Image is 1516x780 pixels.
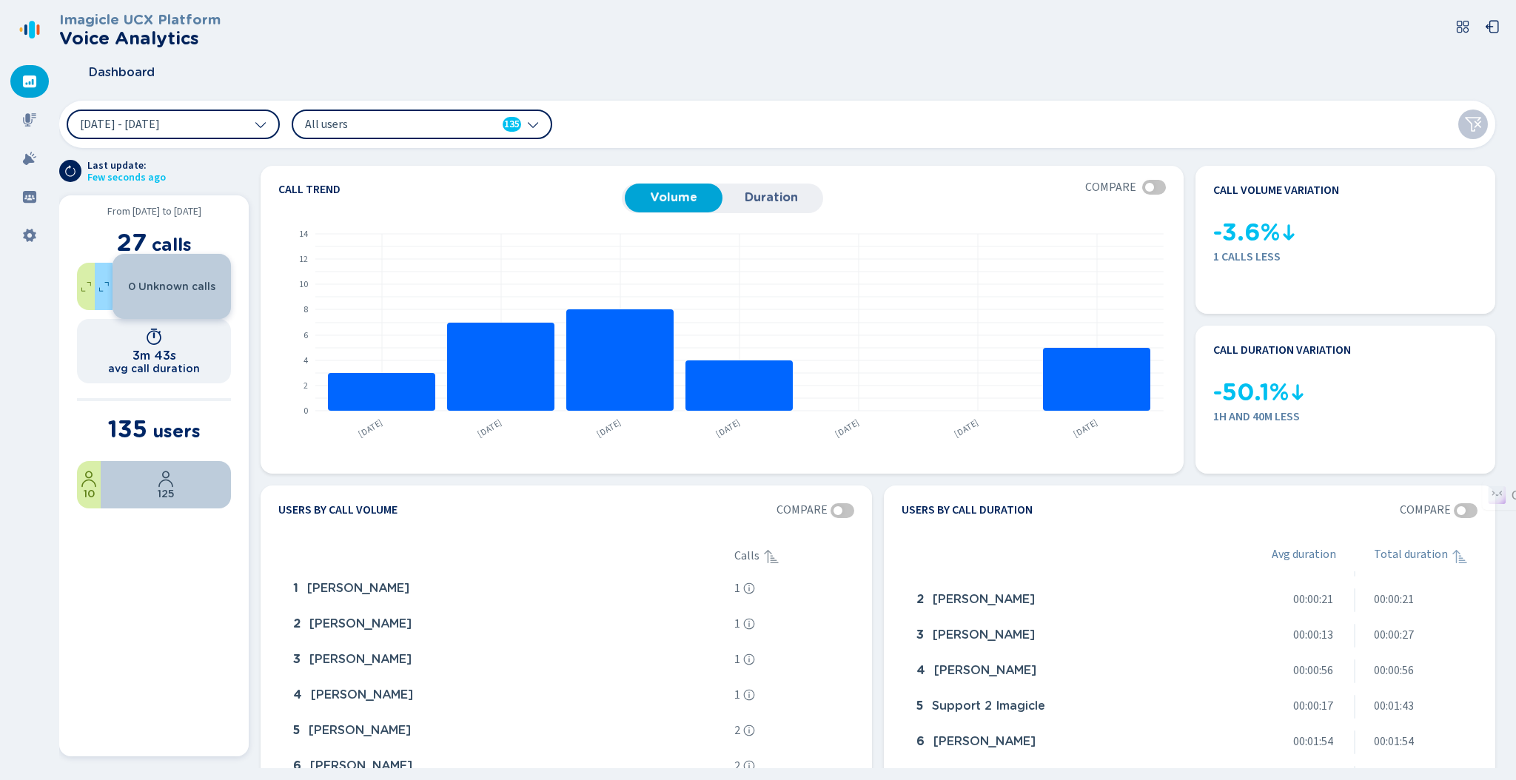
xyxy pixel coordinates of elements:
span: 2 [734,759,740,773]
div: 0% [113,254,231,319]
h2: avg call duration [108,363,200,374]
span: From [DATE] to [DATE] [107,206,201,223]
span: 00:01:54 [1374,735,1414,748]
text: 12 [299,252,308,265]
svg: chevron-down [255,118,266,130]
div: Sorted ascending, click to sort descending [1451,548,1469,565]
span: [PERSON_NAME] [307,582,409,595]
h4: Call trend [278,184,622,195]
button: [DATE] - [DATE] [67,110,280,139]
span: 1h and 40m less [1213,410,1478,423]
span: Support 2 Imagicle [932,699,1045,713]
h4: Users by call duration [902,503,1033,518]
span: 00:00:01 [1374,557,1414,571]
div: Andrea Sonnino [287,645,728,675]
svg: funnel-disabled [1464,115,1482,133]
div: Abdullah Qasem [287,716,728,746]
svg: chevron-down [527,118,539,130]
svg: expand [95,278,113,295]
span: 00:00:13 [1293,628,1333,642]
span: 2 [916,593,924,606]
svg: sortAscending [762,548,780,565]
span: 27 [117,228,147,257]
h1: 3m 43s [133,349,176,363]
button: Clear filters [1458,110,1488,139]
svg: dashboard-filled [22,74,37,89]
span: [PERSON_NAME] [933,628,1035,642]
text: 6 [303,329,308,341]
svg: sortAscending [1451,548,1469,565]
span: 5 [293,724,300,737]
span: calls [152,234,192,255]
svg: info-circle [743,724,755,736]
div: Avg duration [1272,548,1336,565]
span: 125 [158,488,175,500]
span: 1 [734,617,740,631]
text: 8 [303,303,308,315]
div: 7.41% [77,461,101,508]
h4: Users by call volume [278,503,398,518]
svg: timer [145,328,163,346]
div: Andrea Sonnino [910,656,1226,686]
button: Duration [722,184,820,212]
span: [DATE] - [DATE] [80,118,160,130]
text: [DATE] [594,416,623,440]
text: 0 [303,404,308,417]
text: 2 [303,379,308,391]
span: -50.1% [1213,379,1289,406]
span: [PERSON_NAME] [934,664,1036,677]
span: 135 [504,117,520,132]
div: Recordings [10,104,49,136]
h4: Call volume variation [1213,184,1339,197]
svg: groups-filled [22,189,37,204]
span: 3 [916,628,924,642]
text: 10 [299,278,308,290]
span: 00:00:56 [1374,664,1414,677]
span: Total duration [1374,548,1448,565]
span: 00:00:21 [1374,593,1414,606]
text: [DATE] [833,416,862,440]
div: 44.44% [95,263,113,310]
span: Calls [734,549,759,562]
button: Volume [625,184,722,212]
svg: info-circle [743,760,755,772]
div: Dashboard [10,65,49,98]
span: 1 [734,582,740,595]
div: Calls [734,548,854,565]
text: 4 [303,354,308,366]
span: Volume [632,191,715,204]
span: 00:00:17 [1293,699,1333,713]
span: [PERSON_NAME] [933,593,1035,606]
svg: info-circle [743,582,755,594]
span: All users [305,116,475,132]
text: [DATE] [714,416,742,440]
div: Anas Assil [287,610,728,639]
div: Ahmad Alkhalili [287,574,728,604]
span: 6 [293,759,301,773]
div: Ahmad Alkhalili [910,585,1226,615]
span: 00:01:54 [1293,735,1333,748]
span: Compare [1400,503,1451,517]
span: 00:00:27 [1374,628,1414,642]
span: 4 [916,664,925,677]
span: 2 [293,617,301,631]
span: Last update: [87,160,166,172]
span: Few seconds ago [87,172,166,184]
span: [PERSON_NAME] [309,653,412,666]
div: Andrea Rivaben [910,621,1226,650]
span: 00:01:43 [1374,699,1414,713]
svg: box-arrow-left [1485,19,1500,34]
text: 14 [299,227,308,240]
div: Alarms [10,142,49,175]
span: [PERSON_NAME] [933,735,1036,748]
text: [DATE] [475,416,504,440]
div: Groups [10,181,49,213]
span: users [152,420,201,442]
span: [PERSON_NAME] [311,688,413,702]
span: [PERSON_NAME] [310,759,412,773]
span: 00:00:56 [1293,664,1333,677]
span: 6 [916,735,925,748]
svg: alarm-filled [22,151,37,166]
h4: Call duration variation [1213,343,1351,357]
div: Sorted ascending, click to sort descending [762,548,780,565]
